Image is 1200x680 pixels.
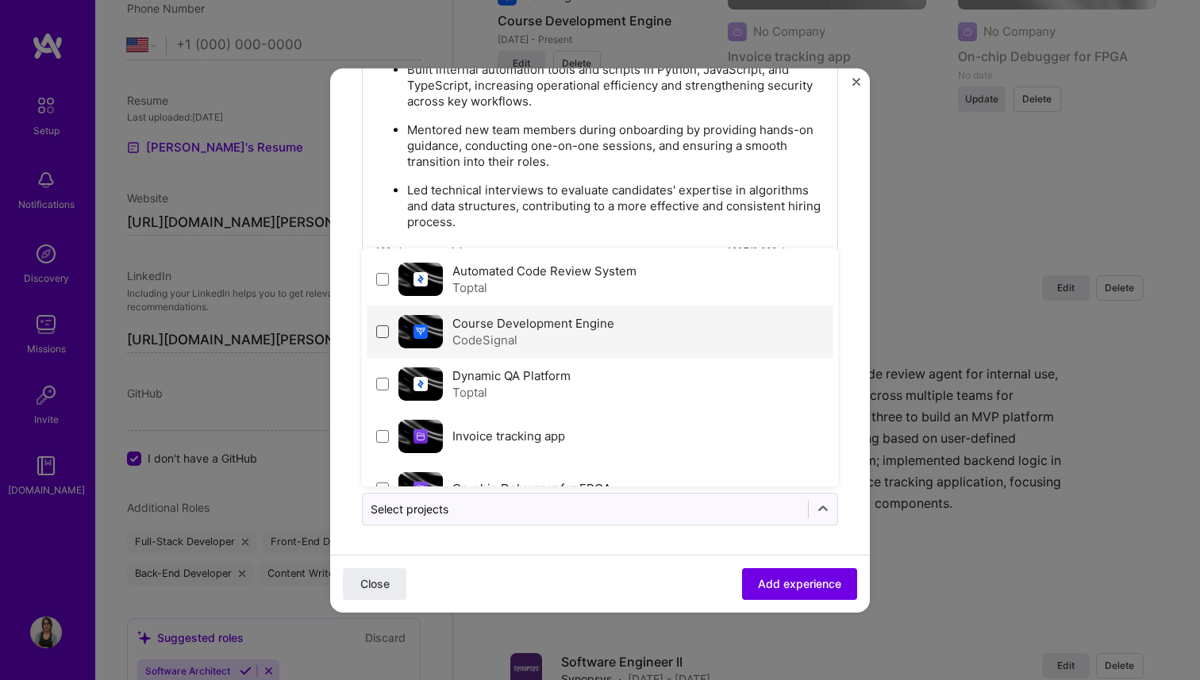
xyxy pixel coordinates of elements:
[407,122,825,170] p: Mentored new team members during onboarding by providing hands-on guidance, conducting one-on-one...
[343,567,406,599] button: Close
[398,420,443,453] img: cover
[452,263,637,279] label: Automated Code Review System
[398,472,443,505] img: cover
[360,575,390,591] span: Close
[398,315,443,348] img: cover
[413,325,428,339] img: Company logo
[371,501,448,517] div: Select projects
[398,367,443,401] img: cover
[727,245,825,258] div: 1037 / 2,000 characters
[398,263,443,296] img: cover
[413,272,428,286] img: Company logo
[852,78,860,94] button: Close
[375,245,483,258] div: 100 characters minimum
[452,332,614,348] div: CodeSignal
[742,567,857,599] button: Add experience
[452,368,571,383] label: Dynamic QA Platform
[452,428,565,444] label: Invoice tracking app
[407,182,825,230] p: Led technical interviews to evaluate candidates' expertise in algorithms and data structures, con...
[452,316,614,331] label: Course Development Engine
[758,575,841,591] span: Add experience
[413,377,428,391] img: Company logo
[407,62,825,109] p: Built internal automation tools and scripts in Python, JavaScript, and TypeScript, increasing ope...
[452,481,611,496] label: On-chip Debugger for FPGA
[452,279,637,296] div: Toptal
[452,384,571,401] div: Toptal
